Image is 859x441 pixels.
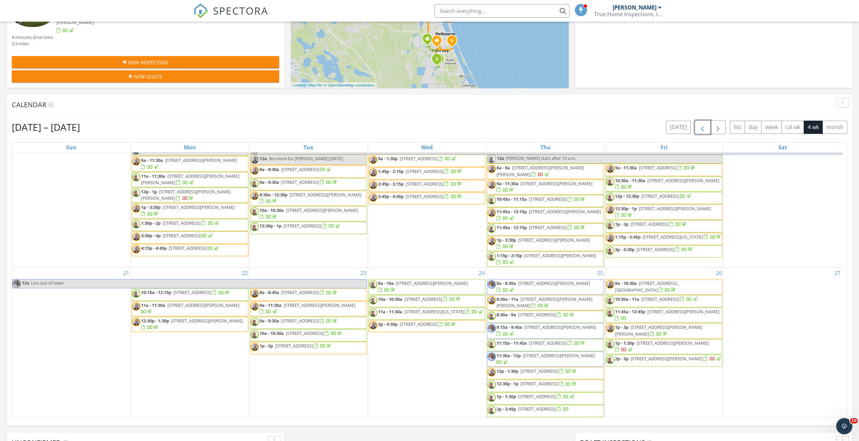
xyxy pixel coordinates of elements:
[128,59,168,66] span: New Inspection
[518,280,590,286] span: [STREET_ADDRESS][PERSON_NAME]
[260,223,281,229] span: 12:30p - 1p
[250,289,259,298] img: 161582087_742194166662542_4392334611169844087_n.jpg
[487,252,496,261] img: 6536449211070107705.jpg
[615,309,719,321] a: 11:45a - 12:45p [STREET_ADDRESS][PERSON_NAME]
[714,268,723,278] a: Go to September 26, 2025
[496,296,592,309] span: [STREET_ADDRESS][PERSON_NAME][PERSON_NAME]
[630,221,668,227] span: [STREET_ADDRESS]
[193,9,268,23] a: SPECTORA
[615,246,694,252] a: 3p - 3:30p [STREET_ADDRESS]
[132,173,140,181] img: 6536449211070107705.jpg
[12,56,279,68] button: New Inspection
[260,192,361,204] a: 9:30a - 12:30p [STREET_ADDRESS][PERSON_NAME]
[487,223,604,236] a: 11:45a - 12:15p [STREET_ADDRESS]
[615,221,628,227] span: 1p - 2p
[132,203,248,218] a: 1p - 3:30p [STREET_ADDRESS][PERSON_NAME]
[132,220,140,228] img: 6536449211070107705.jpg
[486,268,605,418] td: Go to September 25, 2025
[378,321,398,327] span: 3p - 4:30p
[141,157,237,170] a: 9a - 11:30a [STREET_ADDRESS][PERSON_NAME]
[284,302,355,308] span: [STREET_ADDRESS][PERSON_NAME]
[730,121,745,134] button: list
[486,134,605,268] td: Go to September 18, 2025
[291,82,376,88] div: |
[487,236,604,251] a: 1p - 3:30p [STREET_ADDRESS][PERSON_NAME]
[132,301,248,316] a: 11a - 11:30a [STREET_ADDRESS][PERSON_NAME]
[286,207,358,213] span: [STREET_ADDRESS][PERSON_NAME]
[487,323,604,338] a: 9:15a - 9:45a [STREET_ADDRESS][PERSON_NAME]
[132,244,248,256] a: 4:15p - 4:45p [STREET_ADDRESS]
[132,302,140,311] img: 161582087_742194166662542_4392334611169844087_n.jpg
[369,320,485,332] a: 3p - 4:30p [STREET_ADDRESS]
[378,309,402,315] span: 11a - 11:30a
[324,83,374,87] a: © OpenStreetMap contributors
[302,143,315,152] a: Tuesday
[378,309,484,315] a: 11a - 11:30a [STREET_ADDRESS][US_STATE]
[378,321,457,327] a: 3p - 4:30p [STREET_ADDRESS]
[496,180,518,187] span: 9a - 11:30a
[378,181,463,187] a: 2:45p - 3:15p [STREET_ADDRESS]
[639,205,711,212] span: [STREET_ADDRESS][PERSON_NAME]
[437,58,441,63] div: 3219 Hainlin Ave SE, Palm Bay, FL 32909
[163,232,200,239] span: [STREET_ADDRESS]
[378,168,404,174] span: 1:45p - 2:15p
[141,204,161,210] span: 1p - 3:30p
[12,268,131,418] td: Go to September 21, 2025
[122,268,131,278] a: Go to September 21, 2025
[183,143,197,152] a: Monday
[539,143,552,152] a: Thursday
[260,207,358,220] a: 10a - 10:30a [STREET_ADDRESS][PERSON_NAME]
[131,268,249,418] td: Go to September 22, 2025
[420,143,434,152] a: Wednesday
[487,312,496,320] img: 6536449211070107705.jpg
[606,176,722,192] a: 10:30a - 11:30a [STREET_ADDRESS][PERSON_NAME]
[378,181,404,187] span: 2:45p - 3:15p
[134,73,162,80] span: New Quote
[487,195,604,207] a: 10:45a - 11:15a [STREET_ADDRESS]
[369,279,485,294] a: 9a - 10a [STREET_ADDRESS][PERSON_NAME]
[615,280,679,293] a: 9a - 10:30a [STREET_ADDRESS] , [GEOGRAPHIC_DATA]
[496,165,584,177] a: 8a - 9a [STREET_ADDRESS][PERSON_NAME][PERSON_NAME]
[269,155,343,162] span: No more for [PERSON_NAME] [DATE]
[132,231,248,244] a: 3:30p - 4p [STREET_ADDRESS]
[250,191,367,206] a: 9:30a - 12:30p [STREET_ADDRESS][PERSON_NAME]
[369,192,485,204] a: 3:45p - 4:45p [STREET_ADDRESS]
[290,192,361,198] span: [STREET_ADDRESS][PERSON_NAME]
[22,279,30,288] span: 12a
[250,179,259,188] img: 6536449211070107705.jpg
[496,237,590,249] a: 1p - 3:30p [STREET_ADDRESS][PERSON_NAME]
[141,302,165,308] span: 11a - 11:30a
[260,207,284,213] span: 10a - 10:30a
[606,205,614,214] img: 161582087_742194166662542_4392334611169844087_n.jpg
[260,318,338,324] a: 9a - 9:30a [STREET_ADDRESS]
[369,193,377,202] img: 161582087_742194166662542_4392334611169844087_n.jpg
[777,143,788,152] a: Saturday
[647,309,719,315] span: [STREET_ADDRESS][PERSON_NAME]
[452,40,456,44] div: 2585 Johnston Ave, Malabar, FL 32950
[496,296,592,309] a: 8:30a - 11a [STREET_ADDRESS][PERSON_NAME][PERSON_NAME]
[615,177,719,190] a: 10:30a - 11:30a [STREET_ADDRESS][PERSON_NAME]
[596,268,605,278] a: Go to September 25, 2025
[132,219,248,231] a: 1:30p - 2p [STREET_ADDRESS]
[487,296,496,304] img: 161582087_742194166662542_4392334611169844087_n.jpg
[250,178,367,190] a: 9a - 9:30a [STREET_ADDRESS]
[250,318,259,326] img: 6536449211070107705.jpg
[378,155,457,162] a: 9a - 1:30p [STREET_ADDRESS]
[167,302,239,308] span: [STREET_ADDRESS][PERSON_NAME]
[487,237,496,245] img: 161582087_742194166662542_4392334611169844087_n.jpg
[606,245,722,258] a: 3p - 3:30p [STREET_ADDRESS]
[404,309,464,315] span: [STREET_ADDRESS][US_STATE]
[606,246,614,255] img: 6536449211070107705.jpg
[173,289,211,295] span: [STREET_ADDRESS]
[406,193,444,199] span: [STREET_ADDRESS]
[606,204,722,220] a: 12:30p - 1p [STREET_ADDRESS][PERSON_NAME]
[529,196,567,202] span: [STREET_ADDRESS]
[496,165,510,171] span: 8a - 9a
[615,234,641,240] span: 1:15p - 3:45p
[281,166,319,172] span: [STREET_ADDRESS]
[723,134,842,268] td: Go to September 20, 2025
[260,179,279,185] span: 9a - 9:30a
[615,280,637,286] span: 9a - 10:30a
[141,245,219,251] a: 4:15p - 4:45p [STREET_ADDRESS]
[378,280,394,286] span: 9a - 10a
